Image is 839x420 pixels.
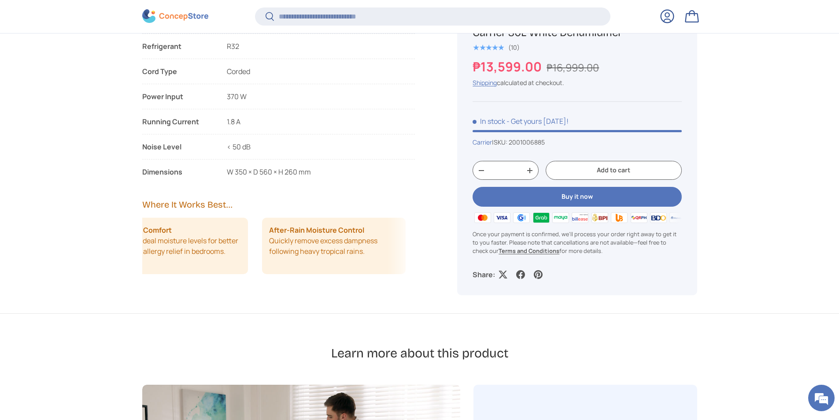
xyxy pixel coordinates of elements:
[547,60,599,74] s: ₱16,999.00
[473,41,520,51] a: 5.0 out of 5.0 stars (10)
[30,219,155,238] span: do you have an option for customers to pick up or purely delivery?
[262,218,406,274] li: Quickly remove excess dampness following heavy tropical rains.
[227,117,240,126] span: 1.8 A
[570,211,590,224] img: billease
[508,44,520,51] div: (10)
[152,268,161,276] span: Attach a file
[551,211,570,224] img: maya
[531,211,551,224] img: grabpay
[151,245,161,253] span: End chat
[4,256,168,288] textarea: Type your message and hit 'Enter'
[142,41,415,52] li: R32
[649,211,668,224] img: bdo
[46,49,148,61] div: Kristine Constantino
[492,211,512,224] img: visa
[668,211,687,224] img: metrobank
[15,99,161,105] div: [PERSON_NAME]
[473,187,681,207] button: Buy it now
[473,230,681,255] p: Once your payment is confirmed, we'll process your order right away to get it to you faster. Plea...
[227,167,311,177] span: W 350 × D 560 × H 260 mm
[590,211,610,224] img: bpi
[104,218,248,274] li: Maintain ideal moisture levels for better sleep and allergy relief in bedrooms.
[18,111,142,198] span: If you like to order, please send me a message on viber, I can assist you with everything—from pl...
[142,167,213,177] div: Dimensions
[509,138,545,146] span: 2001006885
[142,91,213,102] div: Power Input
[140,245,147,253] span: More actions
[142,141,213,152] div: Noise Level
[227,142,251,152] span: < 50 dB
[144,4,166,26] div: Minimize live chat window
[473,211,492,224] img: master
[331,345,508,361] h2: Learn more about this product
[15,207,156,213] div: You
[24,215,161,242] div: 10:38 AM
[610,211,629,224] img: ubp
[506,116,569,126] p: - Get yours [DATE]!
[494,138,507,146] span: SKU:
[629,211,648,224] img: qrph
[473,57,544,75] strong: ₱13,599.00
[492,138,545,146] span: |
[473,116,505,126] span: In stock
[227,92,247,101] span: 370 W
[473,138,492,146] a: Carrier
[227,67,250,76] span: Corded
[142,198,415,211] h2: Where It Works Best...
[546,161,681,180] button: Add to cart
[473,269,495,280] p: Share:
[142,10,208,23] img: ConcepStore
[142,41,213,52] strong: Refrigerant
[499,246,559,254] a: Terms and Conditions
[11,107,148,201] div: 10:37 AM
[473,78,497,87] a: Shipping
[269,225,364,235] strong: After-Rain Moisture Control
[142,66,213,77] div: Cord Type
[473,43,504,52] span: ★★★★★
[512,211,531,224] img: gcash
[473,78,681,87] div: calculated at checkout.
[473,43,504,51] div: 5.0 out of 5.0 stars
[139,268,148,276] span: Send voice message
[142,116,213,127] div: Running Current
